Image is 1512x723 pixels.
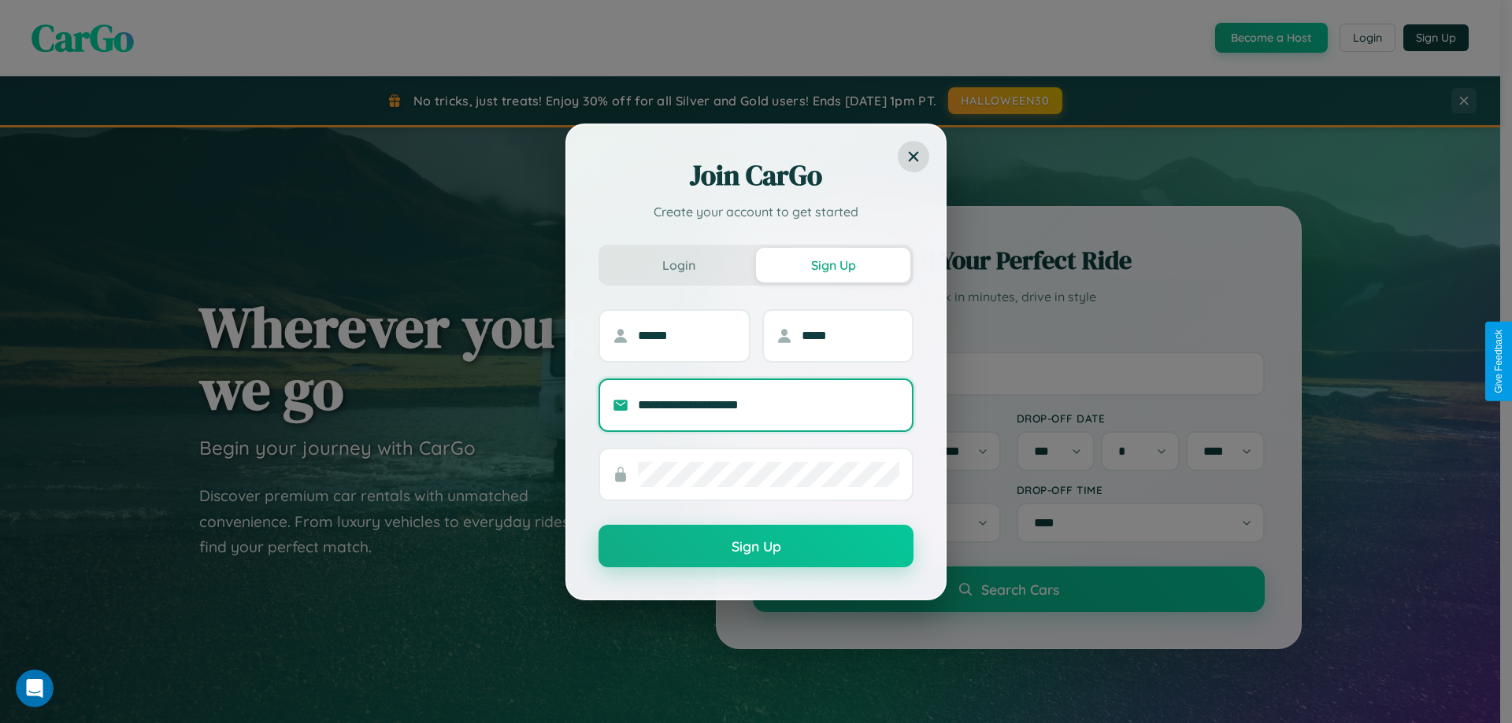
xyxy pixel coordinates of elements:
iframe: Intercom live chat [16,670,54,707]
button: Sign Up [756,248,910,282]
div: Give Feedback [1493,330,1504,393]
p: Create your account to get started [598,202,913,221]
button: Login [602,248,756,282]
h2: Join CarGo [598,157,913,194]
button: Sign Up [598,525,913,567]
